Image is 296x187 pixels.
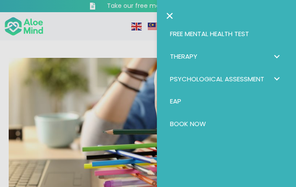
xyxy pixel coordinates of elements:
[170,119,206,128] span: Book Now
[170,74,264,83] span: Psychological assessment
[166,68,287,90] a: Psychological assessmentPsychological assessment: submenu
[270,73,283,85] span: Psychological assessment: submenu
[170,29,249,38] span: Free Mental Health Test
[166,9,174,23] a: Close the menu
[166,45,287,68] a: TherapyTherapy: submenu
[170,52,197,61] span: Therapy
[270,50,283,63] span: Therapy: submenu
[166,113,287,135] a: Book Now
[170,97,181,106] span: EAP
[166,23,287,45] a: Free Mental Health Test
[166,90,287,113] a: EAP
